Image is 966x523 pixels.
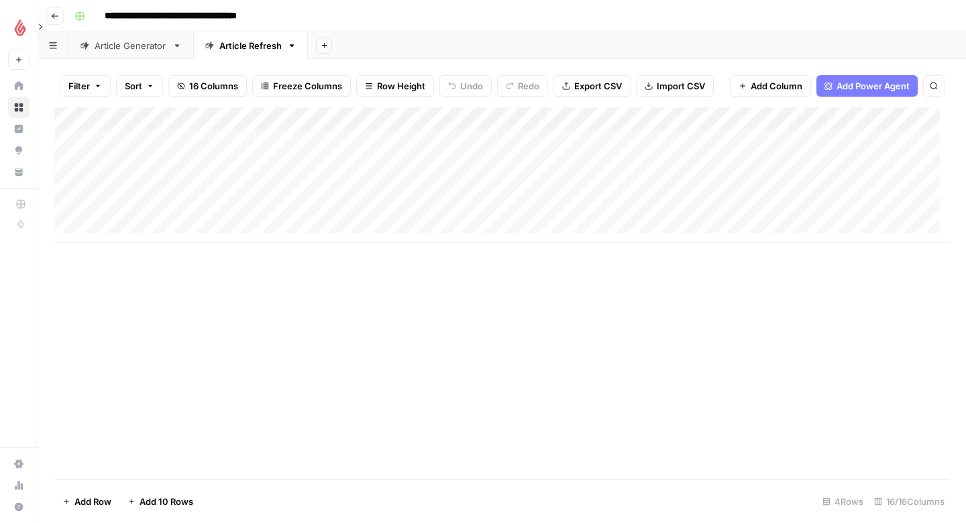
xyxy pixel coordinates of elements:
[730,75,811,97] button: Add Column
[356,75,434,97] button: Row Height
[377,79,425,93] span: Row Height
[8,140,30,161] a: Opportunities
[869,491,950,512] div: 16/16 Columns
[8,161,30,183] a: Your Data
[636,75,714,97] button: Import CSV
[219,39,282,52] div: Article Refresh
[252,75,351,97] button: Freeze Columns
[68,79,90,93] span: Filter
[497,75,548,97] button: Redo
[553,75,631,97] button: Export CSV
[8,496,30,518] button: Help + Support
[816,75,918,97] button: Add Power Agent
[8,15,32,40] img: Lightspeed Logo
[837,79,910,93] span: Add Power Agent
[54,491,119,512] button: Add Row
[574,79,622,93] span: Export CSV
[518,79,539,93] span: Redo
[751,79,802,93] span: Add Column
[74,495,111,508] span: Add Row
[119,491,201,512] button: Add 10 Rows
[193,32,308,59] a: Article Refresh
[273,79,342,93] span: Freeze Columns
[60,75,111,97] button: Filter
[68,32,193,59] a: Article Generator
[8,11,30,44] button: Workspace: Lightspeed
[116,75,163,97] button: Sort
[95,39,167,52] div: Article Generator
[817,491,869,512] div: 4 Rows
[439,75,492,97] button: Undo
[8,475,30,496] a: Usage
[460,79,483,93] span: Undo
[657,79,705,93] span: Import CSV
[125,79,142,93] span: Sort
[8,118,30,140] a: Insights
[168,75,247,97] button: 16 Columns
[8,75,30,97] a: Home
[189,79,238,93] span: 16 Columns
[140,495,193,508] span: Add 10 Rows
[8,453,30,475] a: Settings
[8,97,30,118] a: Browse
